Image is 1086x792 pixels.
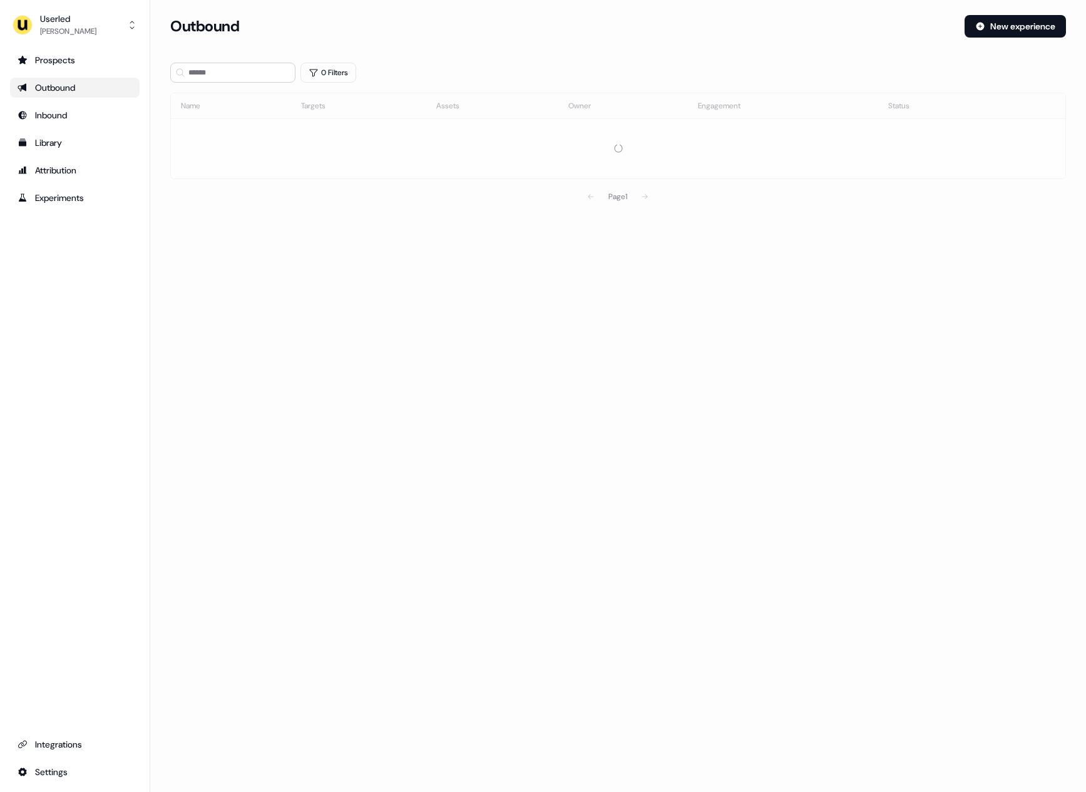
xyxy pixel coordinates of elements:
button: Userled[PERSON_NAME] [10,10,140,40]
button: New experience [965,15,1066,38]
button: 0 Filters [300,63,356,83]
a: Go to templates [10,133,140,153]
a: Go to integrations [10,762,140,782]
div: Prospects [18,54,132,66]
a: Go to outbound experience [10,78,140,98]
div: Inbound [18,109,132,121]
a: Go to Inbound [10,105,140,125]
a: Go to experiments [10,188,140,208]
a: Go to prospects [10,50,140,70]
a: Go to integrations [10,734,140,754]
div: Userled [40,13,96,25]
div: [PERSON_NAME] [40,25,96,38]
a: Go to attribution [10,160,140,180]
div: Outbound [18,81,132,94]
div: Library [18,136,132,149]
div: Integrations [18,738,132,751]
div: Experiments [18,192,132,204]
h3: Outbound [170,17,239,36]
div: Settings [18,766,132,778]
div: Attribution [18,164,132,177]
